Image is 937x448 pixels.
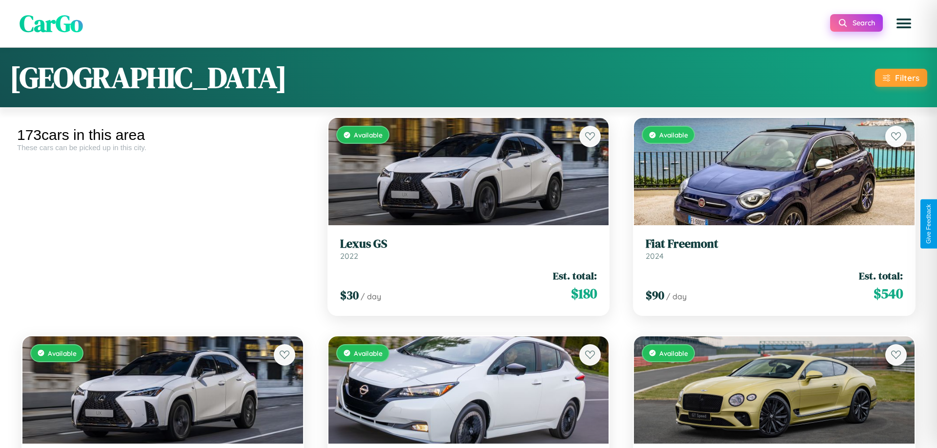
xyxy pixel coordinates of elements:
[659,131,688,139] span: Available
[646,287,664,303] span: $ 90
[340,237,597,251] h3: Lexus GS
[830,14,883,32] button: Search
[354,131,383,139] span: Available
[340,287,359,303] span: $ 30
[553,269,597,283] span: Est. total:
[859,269,903,283] span: Est. total:
[17,127,308,143] div: 173 cars in this area
[10,58,287,97] h1: [GEOGRAPHIC_DATA]
[340,237,597,261] a: Lexus GS2022
[666,292,687,301] span: / day
[646,237,903,261] a: Fiat Freemont2024
[17,143,308,152] div: These cars can be picked up in this city.
[853,19,875,27] span: Search
[571,284,597,303] span: $ 180
[48,349,77,357] span: Available
[20,7,83,39] span: CarGo
[890,10,917,37] button: Open menu
[895,73,919,83] div: Filters
[340,251,358,261] span: 2022
[646,237,903,251] h3: Fiat Freemont
[646,251,664,261] span: 2024
[354,349,383,357] span: Available
[875,69,927,87] button: Filters
[361,292,381,301] span: / day
[874,284,903,303] span: $ 540
[925,204,932,244] div: Give Feedback
[659,349,688,357] span: Available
